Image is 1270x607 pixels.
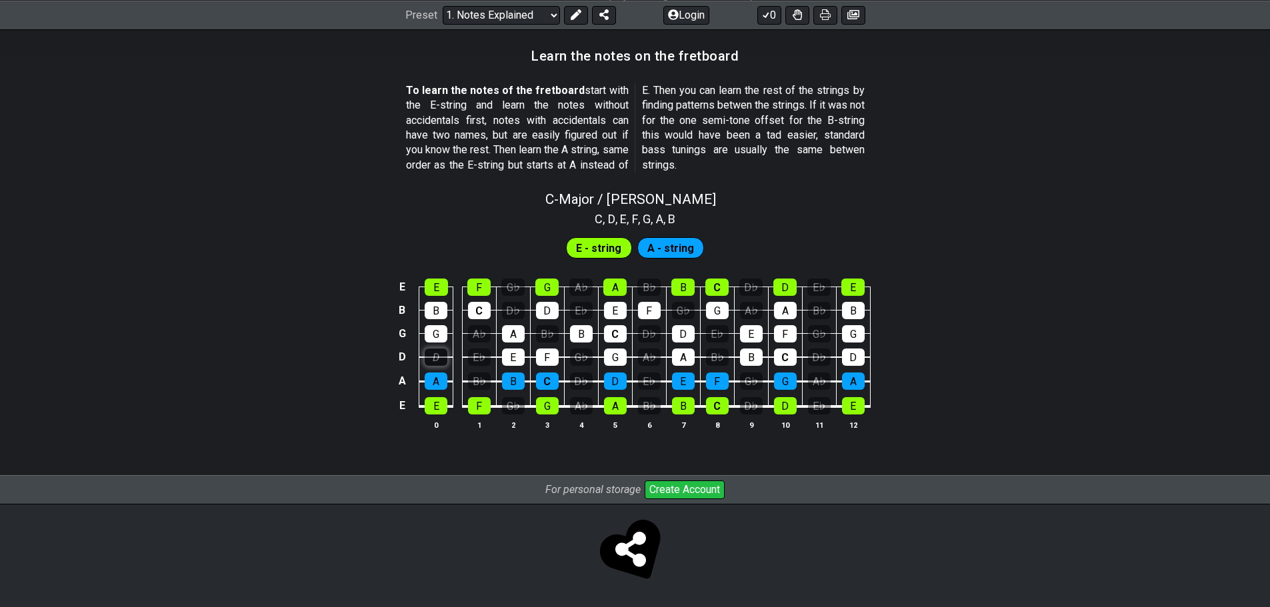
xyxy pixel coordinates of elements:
th: 11 [802,418,836,432]
button: Edit Preset [564,5,588,24]
div: E [842,397,865,414]
i: For personal storage [545,483,641,496]
td: G [394,322,410,345]
div: D♭ [808,348,831,366]
div: C [706,397,729,414]
div: D♭ [638,325,661,342]
span: A [656,210,663,228]
span: C - Major / [PERSON_NAME] [545,191,716,207]
div: B [842,302,865,319]
div: G [536,397,559,414]
div: D [842,348,865,366]
div: B♭ [468,372,491,390]
div: G♭ [740,372,763,390]
div: C [705,279,729,296]
td: E [394,276,410,299]
div: D [425,348,447,366]
div: E [425,279,448,296]
span: , [663,210,669,228]
span: F [632,210,638,228]
span: E [620,210,627,228]
div: B♭ [638,397,661,414]
div: A [425,372,447,390]
div: F [536,348,559,366]
div: G [774,372,797,390]
div: D♭ [502,302,525,319]
span: Click to store and share! [603,522,667,586]
th: 5 [598,418,632,432]
div: G♭ [501,279,525,296]
div: A [604,397,627,414]
div: G [604,348,627,366]
div: E [740,325,763,342]
span: First enable full edit mode to edit [647,239,694,258]
div: E♭ [808,397,831,414]
td: D [394,345,410,369]
span: , [627,210,632,228]
th: 0 [419,418,453,432]
button: Login [663,5,709,24]
span: Preset [405,9,437,21]
span: G [643,210,651,228]
span: D [608,210,615,228]
span: , [603,210,608,228]
div: A♭ [468,325,491,342]
div: E [841,279,865,296]
div: A [603,279,627,296]
th: 9 [734,418,768,432]
h3: Learn the notes on the fretboard [531,49,739,63]
div: C [774,348,797,366]
p: start with the E-string and learn the notes without accidentals first, notes with accidentals can... [406,83,865,173]
div: F [706,372,729,390]
button: Toggle Dexterity for all fretkits [785,5,809,24]
div: E [672,372,695,390]
div: D♭ [570,372,593,390]
div: E♭ [638,372,661,390]
div: G♭ [672,302,695,319]
div: G♭ [808,325,831,342]
div: B♭ [536,325,559,342]
div: G [842,325,865,342]
div: A♭ [638,348,661,366]
div: D [774,397,797,414]
div: A♭ [740,302,763,319]
div: D [604,372,627,390]
div: D [536,302,559,319]
div: G♭ [502,397,525,414]
div: E [425,397,447,414]
div: G♭ [570,348,593,366]
select: Preset [443,5,560,24]
div: B♭ [808,302,831,319]
div: G [535,279,559,296]
span: , [615,210,621,228]
div: C [536,372,559,390]
div: A [672,348,695,366]
button: 0 [757,5,781,24]
span: First enable full edit mode to edit [576,239,621,258]
button: Share Preset [592,5,616,24]
div: B [671,279,695,296]
th: 6 [632,418,666,432]
span: , [651,210,656,228]
div: A♭ [570,397,593,414]
div: B♭ [637,279,661,296]
section: Scale pitch classes [589,207,681,229]
div: B♭ [706,348,729,366]
button: Create Account [645,480,725,499]
td: A [394,369,410,394]
button: Print [813,5,837,24]
div: A [842,372,865,390]
div: D♭ [739,279,763,296]
div: E♭ [468,348,491,366]
div: B [425,302,447,319]
div: E [604,302,627,319]
div: C [468,302,491,319]
div: B [672,397,695,414]
div: B [502,372,525,390]
div: A [774,302,797,319]
span: C [595,210,603,228]
div: A♭ [569,279,593,296]
div: E♭ [807,279,831,296]
th: 1 [462,418,496,432]
div: E♭ [706,325,729,342]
